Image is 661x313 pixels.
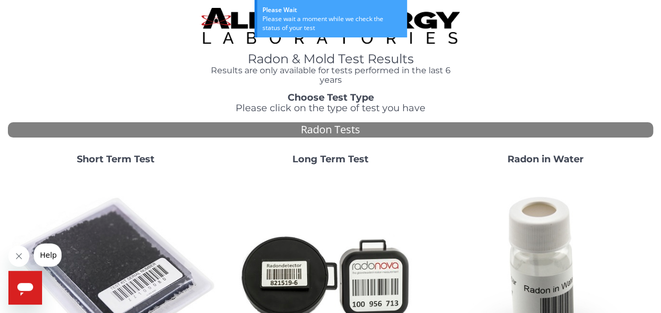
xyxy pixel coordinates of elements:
iframe: Close message [8,246,29,267]
div: Radon Tests [8,122,653,138]
img: TightCrop.jpg [201,8,460,44]
span: Please click on the type of test you have [236,102,425,114]
strong: Short Term Test [77,153,155,165]
strong: Long Term Test [292,153,369,165]
strong: Choose Test Type [288,92,374,103]
div: Please Wait [262,5,402,14]
div: Please wait a moment while we check the status of your test [262,14,402,32]
strong: Radon in Water [507,153,584,165]
iframe: Button to launch messaging window [8,271,42,305]
h4: Results are only available for tests performed in the last 6 years [201,66,460,84]
h1: Radon & Mold Test Results [201,52,460,66]
iframe: Message from company [34,243,62,267]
